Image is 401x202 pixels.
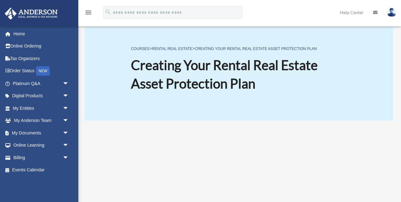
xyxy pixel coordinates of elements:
a: Online Ordering [4,40,78,53]
a: Online Learningarrow_drop_down [4,139,78,152]
a: My Entitiesarrow_drop_down [4,102,78,114]
i: menu [85,9,92,16]
div: NEW [36,66,50,76]
p: > > [131,45,347,53]
a: Order StatusNEW [4,65,78,78]
a: Home [4,28,78,40]
span: arrow_drop_down [63,127,75,139]
span: arrow_drop_down [63,77,75,90]
span: arrow_drop_down [63,102,75,115]
span: arrow_drop_down [63,90,75,103]
img: Anderson Advisors Platinum Portal [3,8,60,20]
a: My Documentsarrow_drop_down [4,127,78,139]
a: Creating Your Rental Real Estate Asset Protection Plan [195,47,317,51]
h1: Creating Your Rental Real Estate Asset Protection Plan [131,56,347,93]
a: Billingarrow_drop_down [4,151,78,164]
i: search [105,8,112,15]
a: Events Calendar [4,164,78,176]
a: Rental Real Estate [152,47,192,51]
a: Platinum Q&Aarrow_drop_down [4,77,78,90]
a: menu [85,11,92,16]
a: COURSES [131,47,149,51]
span: arrow_drop_down [63,151,75,164]
span: arrow_drop_down [63,139,75,152]
span: arrow_drop_down [63,114,75,127]
a: Digital Productsarrow_drop_down [4,90,78,102]
a: My Anderson Teamarrow_drop_down [4,114,78,127]
a: Tax Organizers [4,52,78,65]
img: User Pic [387,8,396,17]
